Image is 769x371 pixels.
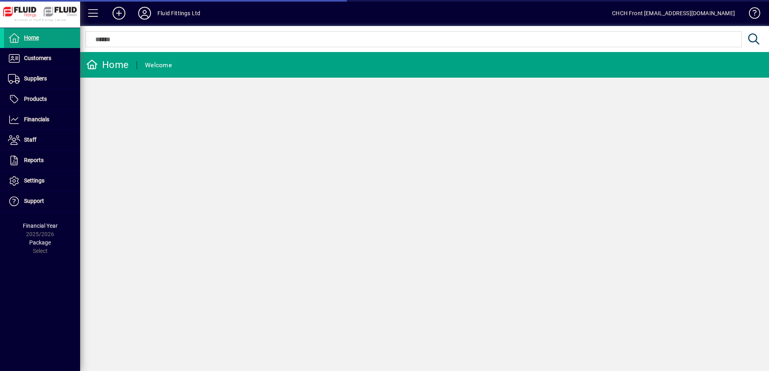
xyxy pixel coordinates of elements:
div: CHCH Front [EMAIL_ADDRESS][DOMAIN_NAME] [612,7,735,20]
a: Support [4,191,80,211]
a: Settings [4,171,80,191]
a: Products [4,89,80,109]
span: Reports [24,157,44,163]
span: Settings [24,177,44,184]
div: Home [86,58,129,71]
a: Staff [4,130,80,150]
button: Add [106,6,132,20]
span: Financial Year [23,223,58,229]
div: Fluid Fittings Ltd [157,7,200,20]
span: Package [29,239,51,246]
span: Products [24,96,47,102]
span: Home [24,34,39,41]
span: Financials [24,116,49,122]
span: Support [24,198,44,204]
div: Welcome [145,59,172,72]
a: Knowledge Base [743,2,759,28]
a: Customers [4,48,80,68]
a: Suppliers [4,69,80,89]
span: Suppliers [24,75,47,82]
span: Customers [24,55,51,61]
a: Financials [4,110,80,130]
span: Staff [24,136,36,143]
button: Profile [132,6,157,20]
a: Reports [4,150,80,170]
